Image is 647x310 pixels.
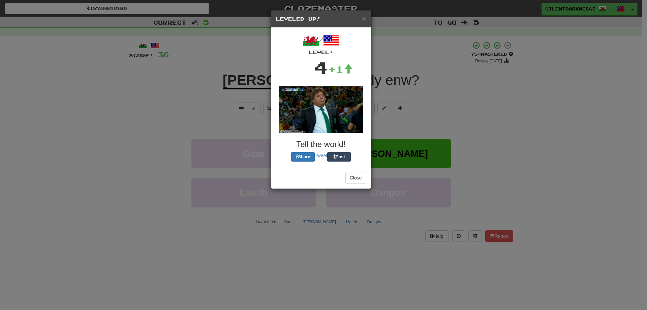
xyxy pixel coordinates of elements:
[276,33,366,56] div: /
[345,172,366,184] button: Close
[328,63,353,76] div: +1
[314,56,328,79] div: 4
[315,153,327,158] a: Tweet
[276,16,366,22] h5: Leveled Up!
[291,152,315,162] button: Share
[362,15,366,22] button: Close
[276,49,366,56] div: Level:
[362,15,366,22] span: ×
[279,86,363,133] img: soccer-coach-305de1daf777ce53eb89c6f6bc29008043040bc4dbfb934f710cb4871828419f.gif
[327,152,351,162] button: Post
[276,140,366,149] h3: Tell the world!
